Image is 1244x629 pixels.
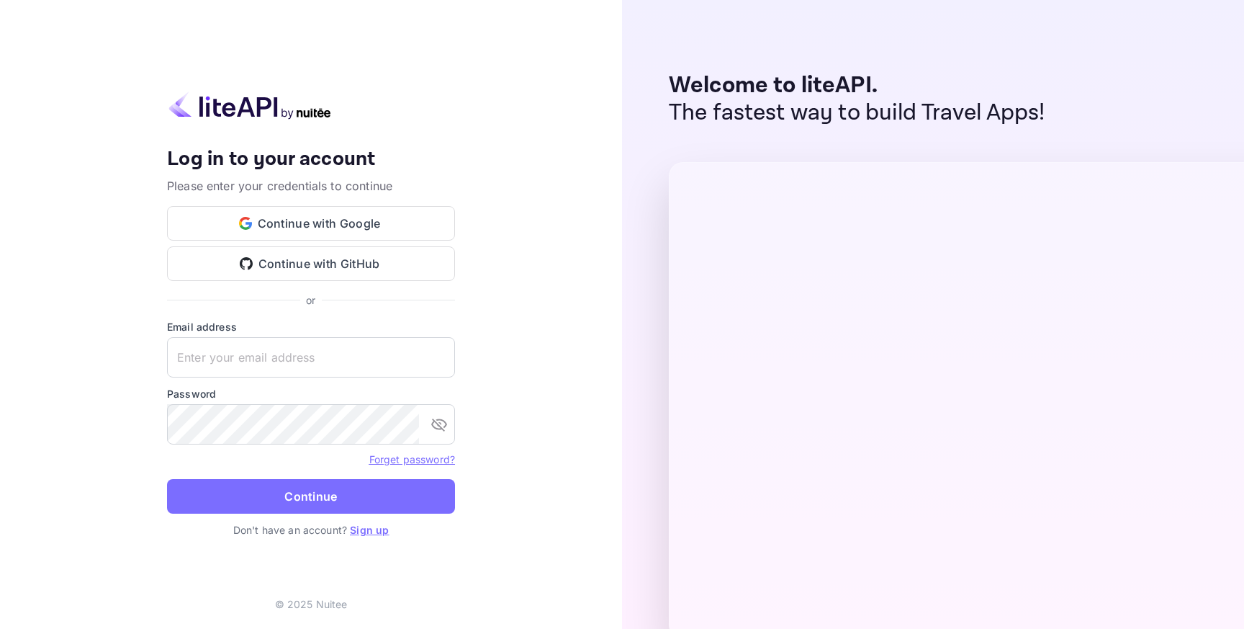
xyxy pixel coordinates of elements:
label: Password [167,386,455,401]
h4: Log in to your account [167,147,455,172]
button: Continue with GitHub [167,246,455,281]
button: Continue with Google [167,206,455,241]
input: Enter your email address [167,337,455,378]
p: Welcome to liteAPI. [669,72,1045,99]
img: liteapi [167,92,333,120]
a: Sign up [350,524,389,536]
p: or [306,293,315,308]
label: Email address [167,319,455,334]
p: The fastest way to build Travel Apps! [669,99,1045,127]
button: toggle password visibility [425,410,454,439]
p: Please enter your credentials to continue [167,177,455,195]
button: Continue [167,479,455,514]
p: © 2025 Nuitee [275,597,348,612]
a: Forget password? [369,453,455,465]
a: Forget password? [369,452,455,466]
p: Don't have an account? [167,522,455,537]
